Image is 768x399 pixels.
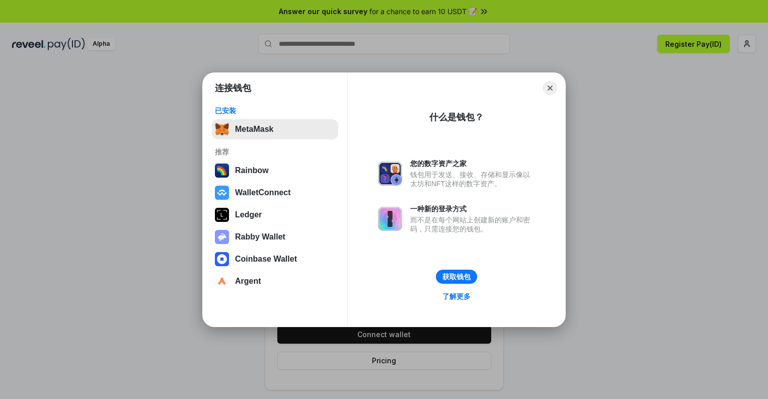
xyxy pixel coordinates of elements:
button: 获取钱包 [436,270,477,284]
button: Rabby Wallet [212,227,338,247]
div: Rainbow [235,166,269,175]
div: 什么是钱包？ [429,111,484,123]
div: WalletConnect [235,188,291,197]
img: svg+xml,%3Csvg%20xmlns%3D%22http%3A%2F%2Fwww.w3.org%2F2000%2Fsvg%22%20fill%3D%22none%22%20viewBox... [378,162,402,186]
div: Argent [235,277,261,286]
div: 钱包用于发送、接收、存储和显示像以太坊和NFT这样的数字资产。 [410,170,535,188]
img: svg+xml,%3Csvg%20xmlns%3D%22http%3A%2F%2Fwww.w3.org%2F2000%2Fsvg%22%20fill%3D%22none%22%20viewBox... [378,207,402,231]
div: 推荐 [215,147,335,156]
img: svg+xml,%3Csvg%20width%3D%2228%22%20height%3D%2228%22%20viewBox%3D%220%200%2028%2028%22%20fill%3D... [215,252,229,266]
img: svg+xml,%3Csvg%20xmlns%3D%22http%3A%2F%2Fwww.w3.org%2F2000%2Fsvg%22%20fill%3D%22none%22%20viewBox... [215,230,229,244]
img: svg+xml,%3Csvg%20fill%3D%22none%22%20height%3D%2233%22%20viewBox%3D%220%200%2035%2033%22%20width%... [215,122,229,136]
button: Argent [212,271,338,291]
button: WalletConnect [212,183,338,203]
div: Ledger [235,210,262,219]
button: MetaMask [212,119,338,139]
img: svg+xml,%3Csvg%20xmlns%3D%22http%3A%2F%2Fwww.w3.org%2F2000%2Fsvg%22%20width%3D%2228%22%20height%3... [215,208,229,222]
div: 一种新的登录方式 [410,204,535,213]
h1: 连接钱包 [215,82,251,94]
button: Coinbase Wallet [212,249,338,269]
div: 获取钱包 [442,272,471,281]
button: Ledger [212,205,338,225]
button: Close [543,81,557,95]
img: svg+xml,%3Csvg%20width%3D%2228%22%20height%3D%2228%22%20viewBox%3D%220%200%2028%2028%22%20fill%3D... [215,186,229,200]
div: 而不是在每个网站上创建新的账户和密码，只需连接您的钱包。 [410,215,535,233]
div: Coinbase Wallet [235,255,297,264]
div: 已安装 [215,106,335,115]
a: 了解更多 [436,290,477,303]
div: MetaMask [235,125,273,134]
div: 您的数字资产之家 [410,159,535,168]
img: svg+xml,%3Csvg%20width%3D%2228%22%20height%3D%2228%22%20viewBox%3D%220%200%2028%2028%22%20fill%3D... [215,274,229,288]
button: Rainbow [212,161,338,181]
div: 了解更多 [442,292,471,301]
img: svg+xml,%3Csvg%20width%3D%22120%22%20height%3D%22120%22%20viewBox%3D%220%200%20120%20120%22%20fil... [215,164,229,178]
div: Rabby Wallet [235,232,285,242]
